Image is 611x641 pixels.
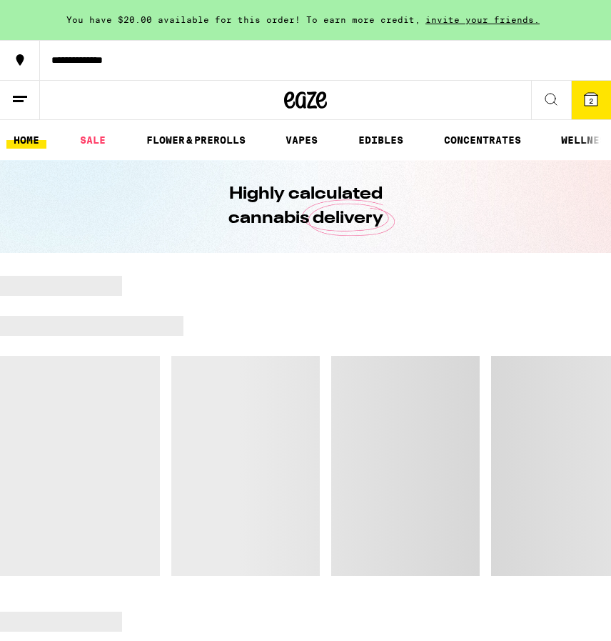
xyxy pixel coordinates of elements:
[188,182,423,231] h1: Highly calculated cannabis delivery
[437,131,528,149] a: CONCENTRATES
[589,96,593,105] span: 2
[6,131,46,149] a: HOME
[139,131,253,149] a: FLOWER & PREROLLS
[73,131,113,149] a: SALE
[420,15,545,24] span: invite your friends.
[278,131,325,149] a: VAPES
[66,15,420,24] span: You have $20.00 available for this order! To earn more credit,
[571,81,611,119] button: 2
[351,131,410,149] a: EDIBLES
